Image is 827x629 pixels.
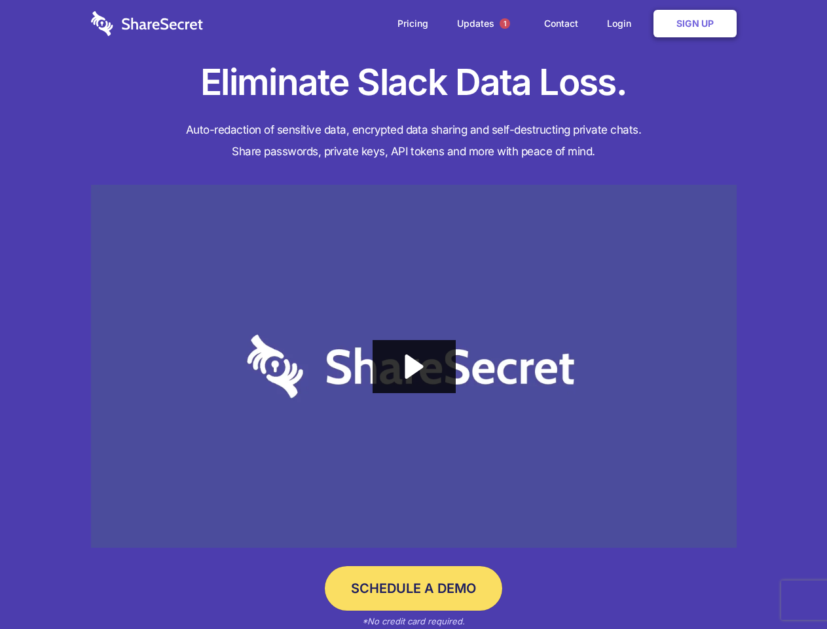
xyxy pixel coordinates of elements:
h1: Eliminate Slack Data Loss. [91,59,737,106]
a: Login [594,3,651,44]
span: 1 [500,18,510,29]
a: Pricing [384,3,441,44]
img: logo-wordmark-white-trans-d4663122ce5f474addd5e946df7df03e33cb6a1c49d2221995e7729f52c070b2.svg [91,11,203,36]
em: *No credit card required. [362,616,465,626]
a: Wistia video thumbnail [91,185,737,548]
h4: Auto-redaction of sensitive data, encrypted data sharing and self-destructing private chats. Shar... [91,119,737,162]
a: Contact [531,3,591,44]
a: Schedule a Demo [325,566,502,611]
a: Sign Up [653,10,737,37]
